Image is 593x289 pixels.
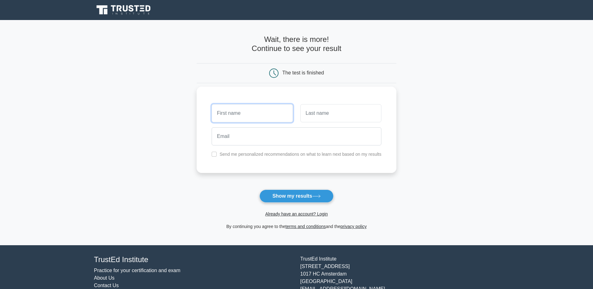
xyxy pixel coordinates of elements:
[212,104,293,122] input: First name
[94,275,115,281] a: About Us
[94,283,119,288] a: Contact Us
[193,223,400,230] div: By continuing you agree to the and the
[197,35,396,53] h4: Wait, there is more! Continue to see your result
[265,211,328,216] a: Already have an account? Login
[259,190,333,203] button: Show my results
[219,152,381,157] label: Send me personalized recommendations on what to learn next based on my results
[300,104,381,122] input: Last name
[212,127,381,145] input: Email
[285,224,326,229] a: terms and conditions
[94,255,293,264] h4: TrustEd Institute
[340,224,367,229] a: privacy policy
[282,70,324,75] div: The test is finished
[94,268,181,273] a: Practice for your certification and exam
